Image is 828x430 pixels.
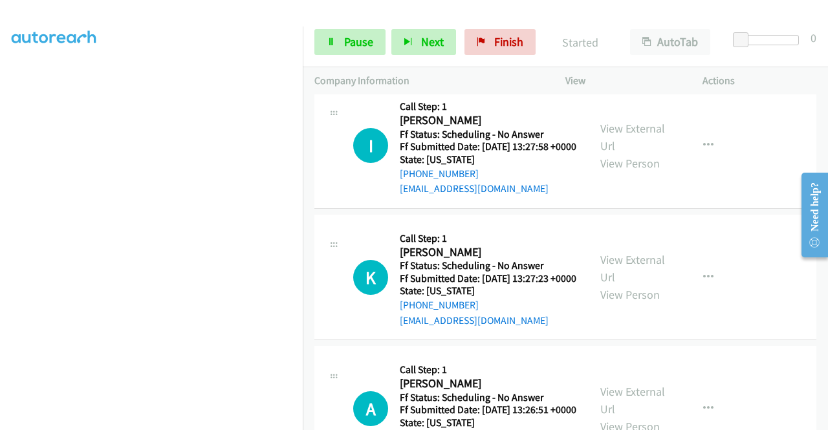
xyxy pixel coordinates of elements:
[400,285,576,297] h5: State: [US_STATE]
[314,29,386,55] a: Pause
[494,34,523,49] span: Finish
[400,314,549,327] a: [EMAIL_ADDRESS][DOMAIN_NAME]
[391,29,456,55] button: Next
[400,245,572,260] h2: [PERSON_NAME]
[791,164,828,266] iframe: Resource Center
[630,29,710,55] button: AutoTab
[400,232,576,245] h5: Call Step: 1
[600,121,665,153] a: View External Url
[600,384,665,416] a: View External Url
[703,73,816,89] p: Actions
[353,128,388,163] h1: I
[353,391,388,426] div: The call is yet to be attempted
[400,363,576,376] h5: Call Step: 1
[400,272,576,285] h5: Ff Submitted Date: [DATE] 13:27:23 +0000
[400,391,576,404] h5: Ff Status: Scheduling - No Answer
[600,156,660,171] a: View Person
[353,391,388,426] h1: A
[400,259,576,272] h5: Ff Status: Scheduling - No Answer
[400,167,479,180] a: [PHONE_NUMBER]
[400,403,576,416] h5: Ff Submitted Date: [DATE] 13:26:51 +0000
[400,182,549,195] a: [EMAIL_ADDRESS][DOMAIN_NAME]
[400,100,576,113] h5: Call Step: 1
[400,299,479,311] a: [PHONE_NUMBER]
[314,73,542,89] p: Company Information
[400,128,576,141] h5: Ff Status: Scheduling - No Answer
[353,128,388,163] div: The call is yet to be attempted
[600,252,665,285] a: View External Url
[811,29,816,47] div: 0
[400,416,576,429] h5: State: [US_STATE]
[400,153,576,166] h5: State: [US_STATE]
[400,140,576,153] h5: Ff Submitted Date: [DATE] 13:27:58 +0000
[464,29,536,55] a: Finish
[400,376,572,391] h2: [PERSON_NAME]
[565,73,679,89] p: View
[421,34,444,49] span: Next
[400,113,572,128] h2: [PERSON_NAME]
[739,35,799,45] div: Delay between calls (in seconds)
[600,287,660,302] a: View Person
[353,260,388,295] div: The call is yet to be attempted
[553,34,607,51] p: Started
[344,34,373,49] span: Pause
[353,260,388,295] h1: K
